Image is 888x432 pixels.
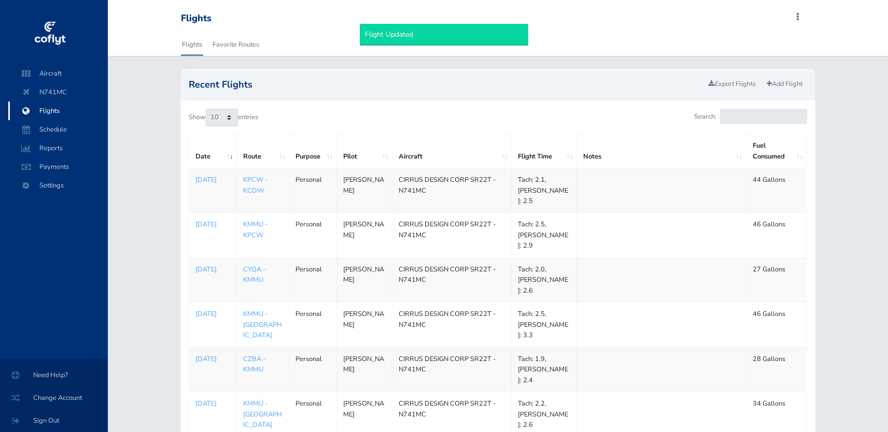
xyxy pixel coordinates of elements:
a: Export Flights [704,77,760,92]
span: Need Help? [12,366,95,384]
span: Settings [19,176,97,195]
input: Search: [720,109,807,124]
th: Pilot: activate to sort column ascending [337,134,392,168]
a: Flights [181,33,203,56]
td: [PERSON_NAME] [337,213,392,257]
span: Sign Out [12,411,95,430]
th: Date: activate to sort column ascending [189,134,237,168]
a: CZBA - KMMU [243,354,265,374]
td: 28 Gallons [746,347,807,392]
td: Personal [289,168,337,213]
td: Personal [289,303,337,347]
span: N741MC [19,83,97,102]
th: Purpose: activate to sort column ascending [289,134,337,168]
td: CIRRUS DESIGN CORP SR22T - N741MC [392,347,511,392]
td: CIRRUS DESIGN CORP SR22T - N741MC [392,168,511,213]
span: Payments [19,157,97,176]
th: Route: activate to sort column ascending [237,134,289,168]
th: Aircraft: activate to sort column ascending [392,134,511,168]
h2: Recent Flights [189,80,703,89]
td: 44 Gallons [746,168,807,213]
a: [DATE] [195,354,230,364]
td: 27 Gallons [746,257,807,302]
a: [DATE] [195,309,230,319]
span: Change Account [12,388,95,407]
a: KMMU - [GEOGRAPHIC_DATA] [243,399,282,429]
td: Tach: 1.9, [PERSON_NAME]: 2.4 [512,347,577,392]
td: Personal [289,347,337,392]
label: Show entries [189,109,258,126]
a: [DATE] [195,264,230,275]
td: Personal [289,213,337,257]
img: coflyt logo [33,18,67,49]
th: Notes: activate to sort column ascending [576,134,746,168]
td: Tach: 2.5, [PERSON_NAME]: 2.9 [512,213,577,257]
td: 46 Gallons [746,303,807,347]
span: Aircraft [19,64,97,83]
span: Flights [19,102,97,120]
td: [PERSON_NAME] [337,347,392,392]
td: Tach: 2.1, [PERSON_NAME]: 2.5 [512,168,577,213]
a: [DATE] [195,219,230,229]
a: CYQA - KMMU [243,265,265,284]
div: Flight Updated [360,24,528,46]
th: Flight Time: activate to sort column ascending [512,134,577,168]
td: [PERSON_NAME] [337,257,392,302]
td: CIRRUS DESIGN CORP SR22T - N741MC [392,257,511,302]
th: Fuel Consumed: activate to sort column ascending [746,134,807,168]
a: [DATE] [195,398,230,409]
td: Tach: 2.0, [PERSON_NAME]: 2.6 [512,257,577,302]
td: CIRRUS DESIGN CORP SR22T - N741MC [392,303,511,347]
a: Favorite Routes [212,33,260,56]
a: KMMU - [GEOGRAPHIC_DATA] [243,309,282,340]
td: Personal [289,257,337,302]
a: KPCW - KCDW [243,175,267,195]
span: Reports [19,139,97,157]
td: CIRRUS DESIGN CORP SR22T - N741MC [392,213,511,257]
td: 46 Gallons [746,213,807,257]
a: [DATE] [195,175,230,185]
div: Flights [181,13,212,24]
td: [PERSON_NAME] [337,168,392,213]
label: Search: [694,109,807,124]
select: Showentries [206,109,238,126]
a: KMMU - KPCW [243,220,267,239]
a: Add Flight [762,77,807,92]
td: Tach: 2.5, [PERSON_NAME]: 3.3 [512,303,577,347]
td: [PERSON_NAME] [337,303,392,347]
span: Schedule [19,120,97,139]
